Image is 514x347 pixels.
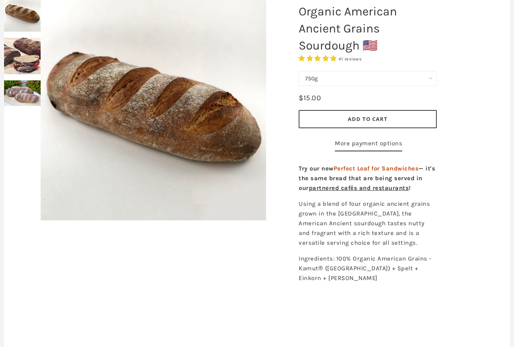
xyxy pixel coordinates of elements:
a: More payment options [335,138,402,151]
span: Using a blend of four organic ancient grains grown in the [GEOGRAPHIC_DATA], the American Ancient... [299,200,430,246]
img: Organic American Ancient Grains Sourdough 🇺🇸 [4,38,41,74]
span: 41 reviews [338,56,362,62]
div: $15.00 [299,92,321,104]
a: partnered cafés and restaurants [309,184,409,192]
span: Ingredients: 100% Organic American Grains - Kamut® ([GEOGRAPHIC_DATA]) + Spelt + Einkorn + [PERSO... [299,255,432,282]
img: Organic American Ancient Grains Sourdough 🇺🇸 [4,80,41,106]
span: 4.93 stars [299,55,338,62]
strong: Try our new — it's the same bread that are being served in our ! [299,165,435,192]
button: Add to Cart [299,110,437,128]
span: Perfect Loaf for Sandwiches [334,165,419,172]
span: Add to Cart [348,115,388,123]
